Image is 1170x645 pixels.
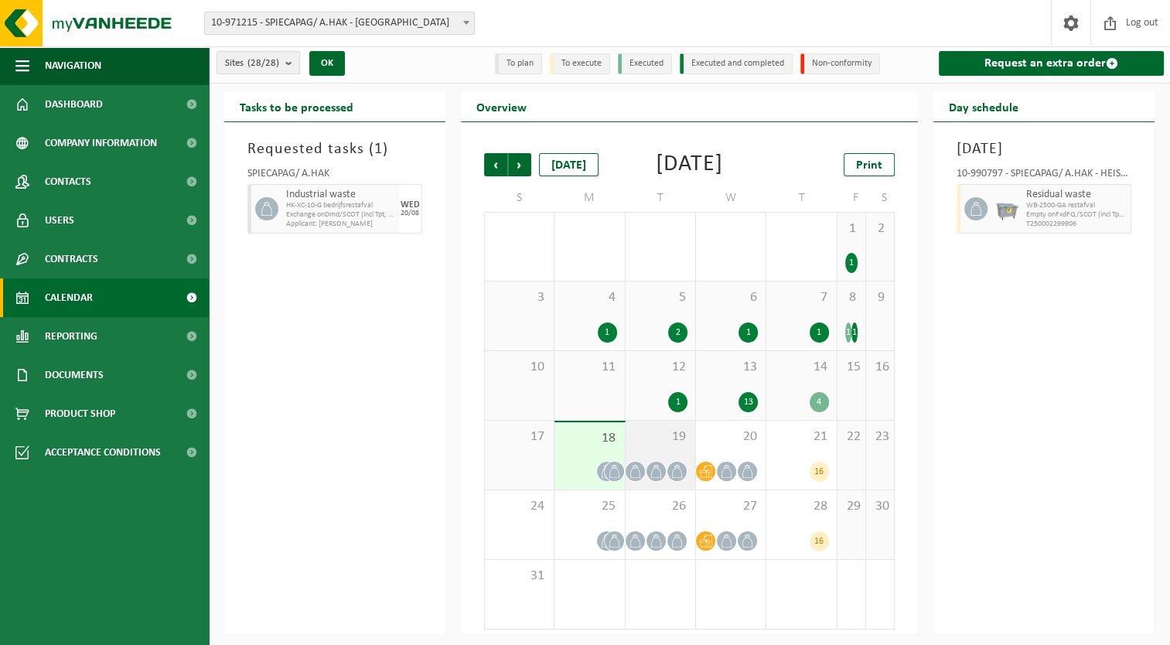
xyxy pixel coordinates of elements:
[633,498,687,515] span: 26
[224,91,369,121] h2: Tasks to be processed
[844,153,895,176] a: Print
[845,359,858,376] span: 15
[247,169,422,184] div: SPIECAPAG/ A.HAK
[45,46,101,85] span: Navigation
[45,162,91,201] span: Contacts
[680,53,793,74] li: Executed and completed
[874,289,886,306] span: 9
[774,359,828,376] span: 14
[247,138,422,161] h3: Requested tasks ( )
[205,12,474,34] span: 10-971215 - SPIECAPAG/ A.HAK - BRUGGE
[554,184,625,212] td: M
[837,184,866,212] td: F
[704,289,758,306] span: 6
[774,498,828,515] span: 28
[1026,220,1127,229] span: T250002299906
[995,197,1018,220] img: WB-2500-GAL-GY-01
[493,359,546,376] span: 10
[774,428,828,445] span: 21
[45,240,98,278] span: Contracts
[45,278,93,317] span: Calendar
[247,58,279,68] count: (28/28)
[550,53,610,74] li: To execute
[508,153,531,176] span: Next
[484,184,554,212] td: S
[45,201,74,240] span: Users
[810,462,829,482] div: 16
[845,220,858,237] span: 1
[704,428,758,445] span: 20
[562,359,616,376] span: 11
[401,200,420,210] div: WED
[1026,201,1127,210] span: WB-2500-GA restafval
[800,53,880,74] li: Non-conformity
[45,317,97,356] span: Reporting
[810,322,829,343] div: 1
[845,253,858,273] div: 1
[933,91,1034,121] h2: Day schedule
[774,289,828,306] span: 7
[204,12,475,35] span: 10-971215 - SPIECAPAG/ A.HAK - BRUGGE
[401,210,419,217] div: 20/08
[704,498,758,515] span: 27
[539,153,599,176] div: [DATE]
[618,53,672,74] li: Executed
[738,322,758,343] div: 1
[495,53,542,74] li: To plan
[374,142,383,157] span: 1
[856,159,882,172] span: Print
[668,392,687,412] div: 1
[45,356,104,394] span: Documents
[286,201,395,210] span: HK-XC-10-G bedrijfsrestafval
[633,289,687,306] span: 5
[845,428,858,445] span: 22
[810,531,829,551] div: 16
[668,322,687,343] div: 2
[493,289,546,306] span: 3
[704,359,758,376] span: 13
[598,322,617,343] div: 1
[656,153,723,176] div: [DATE]
[1026,189,1127,201] span: Residual waste
[562,289,616,306] span: 4
[562,430,616,447] span: 18
[874,220,886,237] span: 2
[766,184,837,212] td: T
[957,169,1131,184] div: 10-990797 - SPIECAPAG/ A.HAK - HEISTLAAN - RAMSKAPELLE
[845,289,858,306] span: 8
[225,52,279,75] span: Sites
[874,428,886,445] span: 23
[851,322,858,343] div: 1
[493,568,546,585] span: 31
[309,51,345,76] button: OK
[957,138,1131,161] h3: [DATE]
[633,359,687,376] span: 12
[45,433,161,472] span: Acceptance conditions
[866,184,895,212] td: S
[45,394,115,433] span: Product Shop
[633,428,687,445] span: 19
[286,210,395,220] span: Exchange onDmd/SCOT (incl Tpt, Hand) - Weekday - HK (Exch)
[484,153,507,176] span: Previous
[874,498,886,515] span: 30
[810,392,829,412] div: 4
[845,498,858,515] span: 29
[45,124,157,162] span: Company information
[738,392,758,412] div: 13
[939,51,1164,76] a: Request an extra order
[562,498,616,515] span: 25
[626,184,696,212] td: T
[217,51,300,74] button: Sites(28/28)
[696,184,766,212] td: W
[45,85,103,124] span: Dashboard
[845,322,851,343] div: 1
[461,91,542,121] h2: Overview
[874,359,886,376] span: 16
[493,428,546,445] span: 17
[286,220,395,229] span: Applicant: [PERSON_NAME]
[493,498,546,515] span: 24
[1026,210,1127,220] span: Empty onFxdFQ/SCOT (incl Tpt, Trtmt) - COMP
[286,189,395,201] span: Industrial waste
